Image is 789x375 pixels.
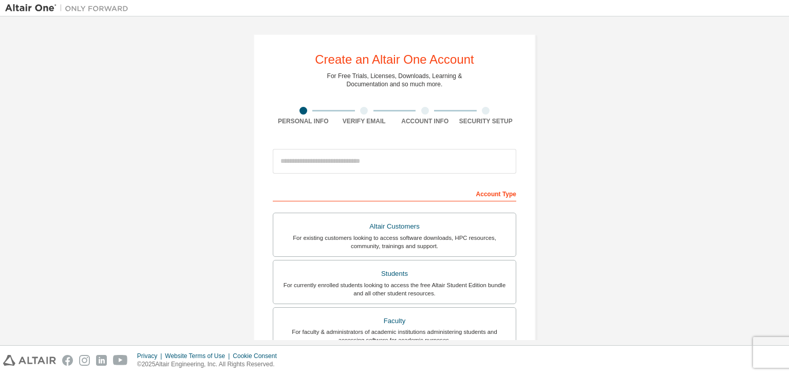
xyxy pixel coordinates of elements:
[113,355,128,366] img: youtube.svg
[315,53,474,66] div: Create an Altair One Account
[3,355,56,366] img: altair_logo.svg
[327,72,462,88] div: For Free Trials, Licenses, Downloads, Learning & Documentation and so much more.
[273,117,334,125] div: Personal Info
[456,117,517,125] div: Security Setup
[233,352,283,360] div: Cookie Consent
[96,355,107,366] img: linkedin.svg
[279,281,510,297] div: For currently enrolled students looking to access the free Altair Student Edition bundle and all ...
[165,352,233,360] div: Website Terms of Use
[279,328,510,344] div: For faculty & administrators of academic institutions administering students and accessing softwa...
[5,3,134,13] img: Altair One
[137,352,165,360] div: Privacy
[279,219,510,234] div: Altair Customers
[394,117,456,125] div: Account Info
[334,117,395,125] div: Verify Email
[273,185,516,201] div: Account Type
[137,360,283,369] p: © 2025 Altair Engineering, Inc. All Rights Reserved.
[62,355,73,366] img: facebook.svg
[79,355,90,366] img: instagram.svg
[279,314,510,328] div: Faculty
[279,267,510,281] div: Students
[279,234,510,250] div: For existing customers looking to access software downloads, HPC resources, community, trainings ...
